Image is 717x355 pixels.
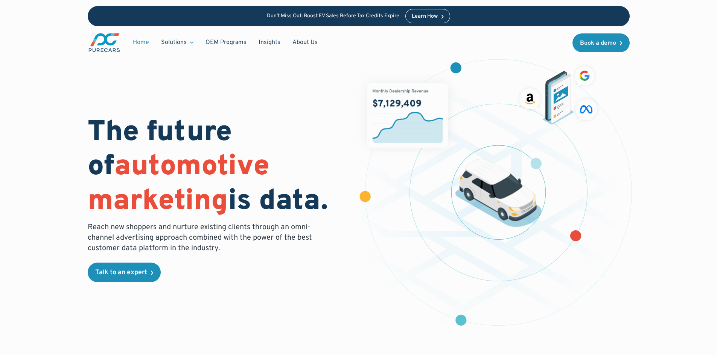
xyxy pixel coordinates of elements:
[95,269,147,276] div: Talk to an expert
[199,35,253,50] a: OEM Programs
[267,13,399,20] p: Don’t Miss Out: Boost EV Sales Before Tax Credits Expire
[580,40,616,46] div: Book a demo
[88,222,317,254] p: Reach new shoppers and nurture existing clients through an omni-channel advertising approach comb...
[412,14,438,19] div: Learn How
[88,149,269,219] span: automotive marketing
[155,35,199,50] div: Solutions
[88,116,350,219] h1: The future of is data.
[127,35,155,50] a: Home
[405,9,450,23] a: Learn How
[286,35,324,50] a: About Us
[516,63,600,124] img: ads on social media and advertising partners
[572,33,630,52] a: Book a demo
[455,159,542,227] img: illustration of a vehicle
[88,32,121,53] a: main
[367,83,448,148] img: chart showing monthly dealership revenue of $7m
[88,263,161,282] a: Talk to an expert
[253,35,286,50] a: Insights
[88,32,121,53] img: purecars logo
[161,38,187,47] div: Solutions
